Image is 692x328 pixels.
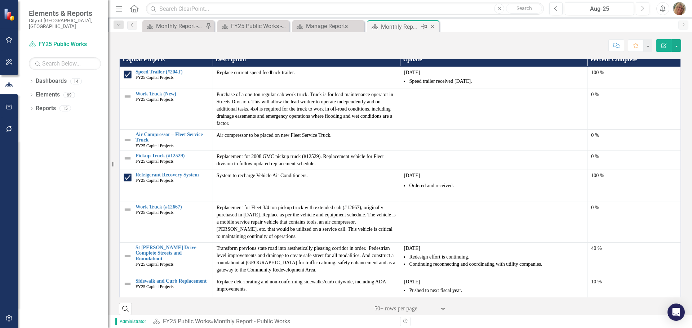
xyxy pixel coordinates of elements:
a: FY25 Public Works - Strategic Plan [219,22,288,31]
td: Double-Click to Edit [213,276,400,298]
div: 15 [59,105,71,112]
input: Search ClearPoint... [146,3,544,15]
small: City of [GEOGRAPHIC_DATA], [GEOGRAPHIC_DATA] [29,18,101,30]
li: Pushed to next fiscal year. [409,287,584,294]
p: Air compressor to be placed on new Fleet Service Truck. [217,132,396,139]
td: Double-Click to Edit [587,150,681,170]
span: FY25 Capital Projects [136,210,174,215]
li: Speed trailer received [DATE]. [409,78,584,85]
div: 0 % [591,204,677,211]
span: FY25 Capital Projects [136,262,174,267]
a: Work Truck (New) [136,91,209,96]
li: Ordered and received. [409,182,584,189]
p: [DATE] [404,69,584,76]
td: Double-Click to Edit Right Click for Context Menu [119,242,213,276]
a: St [PERSON_NAME] Drive Complete Streets and Roundabout [136,245,209,261]
a: Refrigerant Recovery System [136,172,209,178]
td: Double-Click to Edit [213,242,400,276]
p: [DATE] [404,245,584,252]
div: FY25 Public Works - Strategic Plan [231,22,288,31]
div: 69 [63,92,75,98]
img: Not Defined [123,136,132,144]
td: Double-Click to Edit [400,170,587,202]
td: Double-Click to Edit Right Click for Context Menu [119,276,213,298]
a: Manage Reports [294,22,363,31]
span: FY25 Capital Projects [136,75,174,80]
a: FY25 Public Works [29,40,101,49]
button: Aug-25 [565,2,634,15]
div: 0 % [591,153,677,160]
p: Replace current speed feedback trailer. [217,69,396,76]
td: Double-Click to Edit Right Click for Context Menu [119,150,213,170]
div: Monthly Report - Public Works [214,318,290,325]
img: Not Defined [123,252,132,260]
p: [DATE] [404,278,584,286]
td: Double-Click to Edit [587,67,681,89]
a: FY25 Public Works [163,318,211,325]
td: Double-Click to Edit [213,129,400,150]
p: Transform previous state road into aesthetically pleasing corridor in order. Pedestrian level imp... [217,245,396,274]
input: Search Below... [29,57,101,70]
td: Double-Click to Edit [213,150,400,170]
div: 0 % [591,132,677,139]
p: Replace deteriorating and non-conforming sidewalks/curb citywide, including ADA improvements. [217,278,396,293]
td: Double-Click to Edit Right Click for Context Menu [119,202,213,242]
div: 40 % [591,245,677,252]
div: 100 % [591,172,677,179]
div: 100 % [591,69,677,76]
td: Double-Click to Edit Right Click for Context Menu [119,170,213,202]
a: Elements [36,91,60,99]
td: Double-Click to Edit [400,202,587,242]
img: Hallie Pelham [673,2,686,15]
span: FY25 Capital Projects [136,178,174,183]
div: Monthly Report - Public Works [381,22,420,31]
td: Double-Click to Edit [400,129,587,150]
a: Reports [36,104,56,113]
img: Completed [123,70,132,79]
span: Administrator [115,318,149,325]
td: Double-Click to Edit [587,202,681,242]
p: Replacement for 2008 GMC pickup truck (#12529). Replacement vehicle for Fleet division to follow ... [217,153,396,167]
img: Completed [123,173,132,182]
td: Double-Click to Edit Right Click for Context Menu [119,129,213,150]
a: Monthly Report - Public Works [144,22,204,31]
button: Search [506,4,542,14]
td: Double-Click to Edit [400,67,587,89]
p: System to recharge Vehicle Air Conditioners. [217,172,396,179]
td: Double-Click to Edit [587,129,681,150]
p: Replacement for Fleet 3/4 ton pickup truck with extended cab (#12667), originally purchased in [D... [217,204,396,240]
div: Open Intercom Messenger [667,304,685,321]
img: Not Defined [123,205,132,214]
td: Double-Click to Edit [213,170,400,202]
a: Pickup Truck (#12529) [136,153,209,158]
p: [DATE] [404,172,584,181]
span: FY25 Capital Projects [136,284,174,289]
a: Air Compressor – Fleet Service Truck [136,132,209,143]
li: Continuing reconnecting and coordinating with utility companies. [409,261,584,268]
div: 0 % [591,91,677,98]
div: Manage Reports [306,22,363,31]
span: FY25 Capital Projects [136,143,174,148]
span: Elements & Reports [29,9,101,18]
a: Dashboards [36,77,67,85]
td: Double-Click to Edit [213,202,400,242]
td: Double-Click to Edit [587,170,681,202]
li: Redesign effort is continuing. [409,253,584,261]
td: Double-Click to Edit [400,89,587,129]
span: FY25 Capital Projects [136,159,174,164]
td: Double-Click to Edit [587,242,681,276]
span: FY25 Capital Projects [136,97,174,102]
td: Double-Click to Edit Right Click for Context Menu [119,67,213,89]
span: Search [516,5,532,11]
td: Double-Click to Edit [400,150,587,170]
div: 10 % [591,278,677,286]
div: Aug-25 [567,5,631,13]
img: Not Defined [123,279,132,288]
td: Double-Click to Edit [400,242,587,276]
td: Double-Click to Edit [213,89,400,129]
p: Purchase of a one-ton regular cab work truck. Truck is for lead maintenance operator in Streets D... [217,91,396,127]
img: ClearPoint Strategy [3,8,16,21]
td: Double-Click to Edit [400,276,587,298]
td: Double-Click to Edit [587,89,681,129]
